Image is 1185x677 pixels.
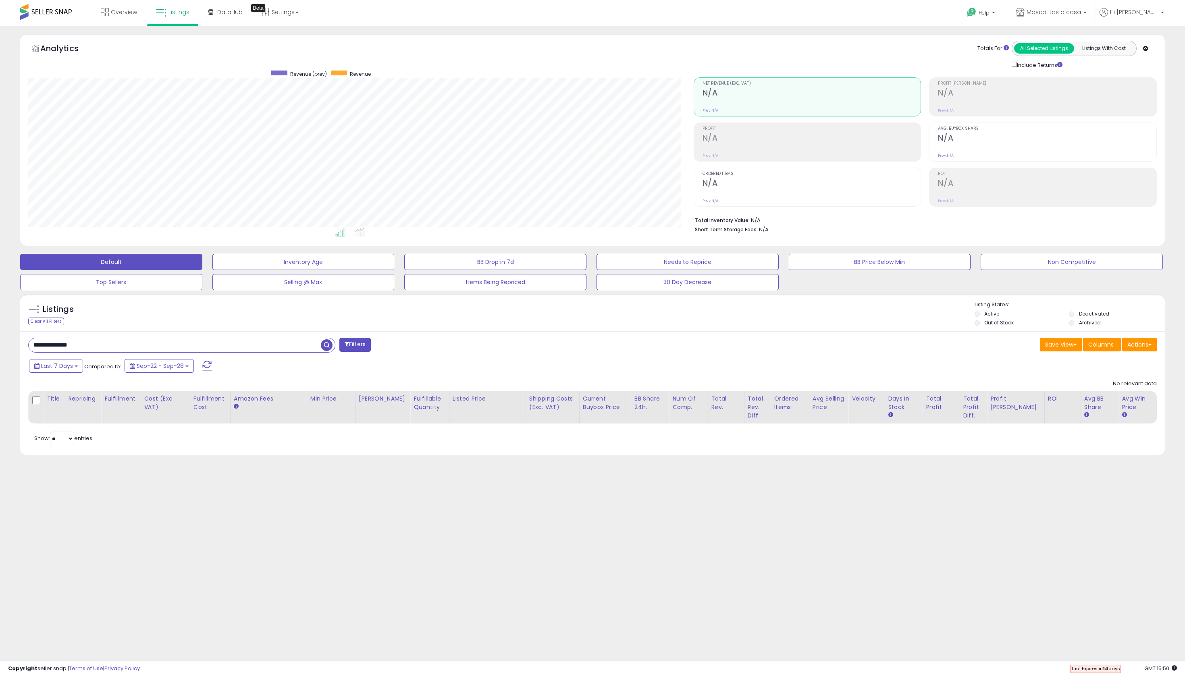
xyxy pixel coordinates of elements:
[634,395,665,411] div: BB Share 24h.
[168,8,189,16] span: Listings
[979,9,990,16] span: Help
[339,338,371,352] button: Filters
[703,172,921,176] span: Ordered Items
[1006,60,1072,69] div: Include Returns
[1079,319,1101,326] label: Archived
[695,215,1151,224] li: N/A
[529,395,576,411] div: Shipping Costs (Exc. VAT)
[748,395,767,420] div: Total Rev. Diff.
[813,395,845,411] div: Avg Selling Price
[984,319,1014,326] label: Out of Stock
[68,395,98,403] div: Repricing
[1110,8,1158,16] span: Hi [PERSON_NAME]
[938,81,1156,86] span: Profit [PERSON_NAME]
[597,254,779,270] button: Needs to Reprice
[597,274,779,290] button: 30 Day Decrease
[990,395,1041,411] div: Profit [PERSON_NAME]
[1040,338,1082,351] button: Save View
[975,301,1165,309] p: Listing States:
[1122,338,1157,351] button: Actions
[1100,8,1164,26] a: Hi [PERSON_NAME]
[984,310,999,317] label: Active
[888,395,919,411] div: Days In Stock
[981,254,1163,270] button: Non Competitive
[703,88,921,99] h2: N/A
[1083,338,1121,351] button: Columns
[20,274,202,290] button: Top Sellers
[1027,8,1081,16] span: Mascotitas a casa
[1074,43,1134,54] button: Listings With Cost
[703,198,718,203] small: Prev: N/A
[1122,411,1127,419] small: Avg Win Price.
[938,153,954,158] small: Prev: N/A
[1084,395,1115,411] div: Avg BB Share
[1113,380,1157,388] div: No relevant data
[711,395,740,411] div: Total Rev.
[47,395,61,403] div: Title
[234,395,304,403] div: Amazon Fees
[703,179,921,189] h2: N/A
[20,254,202,270] button: Default
[453,395,522,403] div: Listed Price
[938,172,1156,176] span: ROI
[938,179,1156,189] h2: N/A
[137,362,184,370] span: Sep-22 - Sep-28
[967,7,977,17] i: Get Help
[1048,395,1077,403] div: ROI
[583,395,628,411] div: Current Buybox Price
[251,4,265,12] div: Tooltip anchor
[938,198,954,203] small: Prev: N/A
[774,395,806,411] div: Ordered Items
[695,217,750,224] b: Total Inventory Value:
[217,8,243,16] span: DataHub
[28,318,64,325] div: Clear All Filters
[977,45,1009,52] div: Totals For
[29,359,83,373] button: Last 7 Days
[234,403,239,410] small: Amazon Fees.
[40,43,94,56] h5: Analytics
[759,226,769,233] span: N/A
[938,88,1156,99] h2: N/A
[111,8,137,16] span: Overview
[672,395,704,411] div: Num of Comp.
[695,226,758,233] b: Short Term Storage Fees:
[290,71,327,77] span: Revenue (prev)
[34,434,92,442] span: Show: entries
[852,395,881,403] div: Velocity
[963,395,983,420] div: Total Profit Diff.
[41,362,73,370] span: Last 7 Days
[43,304,74,315] h5: Listings
[938,133,1156,144] h2: N/A
[84,363,121,370] span: Compared to:
[1088,341,1114,349] span: Columns
[938,127,1156,131] span: Avg. Buybox Share
[703,133,921,144] h2: N/A
[1122,395,1153,411] div: Avg Win Price
[703,153,718,158] small: Prev: N/A
[350,71,371,77] span: Revenue
[404,254,586,270] button: BB Drop in 7d
[1079,310,1109,317] label: Deactivated
[125,359,194,373] button: Sep-22 - Sep-28
[414,395,446,411] div: Fulfillable Quantity
[1014,43,1074,54] button: All Selected Listings
[310,395,352,403] div: Min Price
[104,395,137,403] div: Fulfillment
[703,108,718,113] small: Prev: N/A
[193,395,227,411] div: Fulfillment Cost
[703,81,921,86] span: Net Revenue (Exc. VAT)
[926,395,956,411] div: Total Profit
[938,108,954,113] small: Prev: N/A
[212,274,395,290] button: Selling @ Max
[144,395,187,411] div: Cost (Exc. VAT)
[888,411,893,419] small: Days In Stock.
[1084,411,1089,419] small: Avg BB Share.
[359,395,407,403] div: [PERSON_NAME]
[404,274,586,290] button: Items Being Repriced
[789,254,971,270] button: BB Price Below Min
[703,127,921,131] span: Profit
[212,254,395,270] button: Inventory Age
[960,1,1003,26] a: Help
